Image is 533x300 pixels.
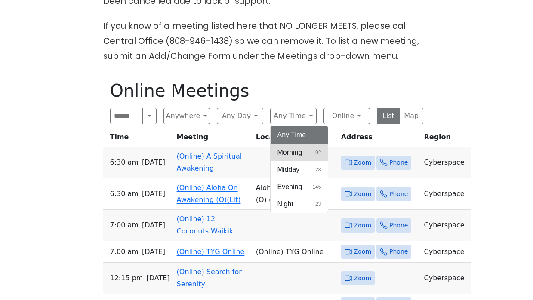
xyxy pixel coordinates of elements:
[315,166,321,174] span: 28 results
[177,215,235,235] a: (Online) 12 Coconuts Waikiki
[354,157,371,168] span: Zoom
[253,241,338,263] td: (Online) TYG Online
[163,108,210,124] button: Anywhere
[315,200,321,208] span: 23 results
[354,246,371,257] span: Zoom
[110,156,139,168] span: 6:30 AM
[110,246,139,258] span: 7:00 AM
[142,156,165,168] span: [DATE]
[389,220,408,231] span: Phone
[400,108,423,124] button: Map
[277,165,300,175] span: Midday
[142,219,165,231] span: [DATE]
[389,246,408,257] span: Phone
[420,131,471,147] th: Region
[323,108,370,124] button: Online
[173,131,253,147] th: Meeting
[177,268,242,288] a: (Online) Search for Serenity
[354,220,371,231] span: Zoom
[389,189,408,199] span: Phone
[271,178,328,196] button: Evening145 results
[103,18,430,63] p: If you know of a meeting listed here that NO LONGER MEETS, please call Central Office (808-946-14...
[142,108,156,124] button: Search
[277,199,293,209] span: Night
[315,149,321,156] span: 92 results
[270,108,317,124] button: Any Time
[389,157,408,168] span: Phone
[110,108,143,124] input: Search
[146,272,169,284] span: [DATE]
[420,147,471,178] td: Cyberspace
[270,126,329,213] div: Any Time
[217,108,263,124] button: Any Day
[177,152,242,172] a: (Online) A Spiritual Awakening
[277,182,302,192] span: Evening
[377,108,401,124] button: List
[338,131,421,147] th: Address
[420,241,471,263] td: Cyberspace
[110,219,139,231] span: 7:00 AM
[177,248,245,256] a: (Online) TYG Online
[142,246,165,258] span: [DATE]
[271,196,328,213] button: Night23 results
[271,144,328,161] button: Morning92 results
[354,189,371,199] span: Zoom
[420,263,471,294] td: Cyberspace
[110,188,139,200] span: 6:30 AM
[177,184,241,204] a: (Online) Aloha On Awakening (O)(Lit)
[142,188,165,200] span: [DATE]
[277,147,302,158] span: Morning
[110,272,143,284] span: 12:15 PM
[420,210,471,241] td: Cyberspace
[271,161,328,178] button: Midday28 results
[110,80,423,101] h1: Online Meetings
[253,131,338,147] th: Location / Group
[271,126,328,144] button: Any Time
[312,183,321,191] span: 145 results
[420,178,471,210] td: Cyberspace
[253,178,338,210] td: Aloha On Awakening (O) (Lit)
[354,273,371,284] span: Zoom
[103,131,173,147] th: Time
